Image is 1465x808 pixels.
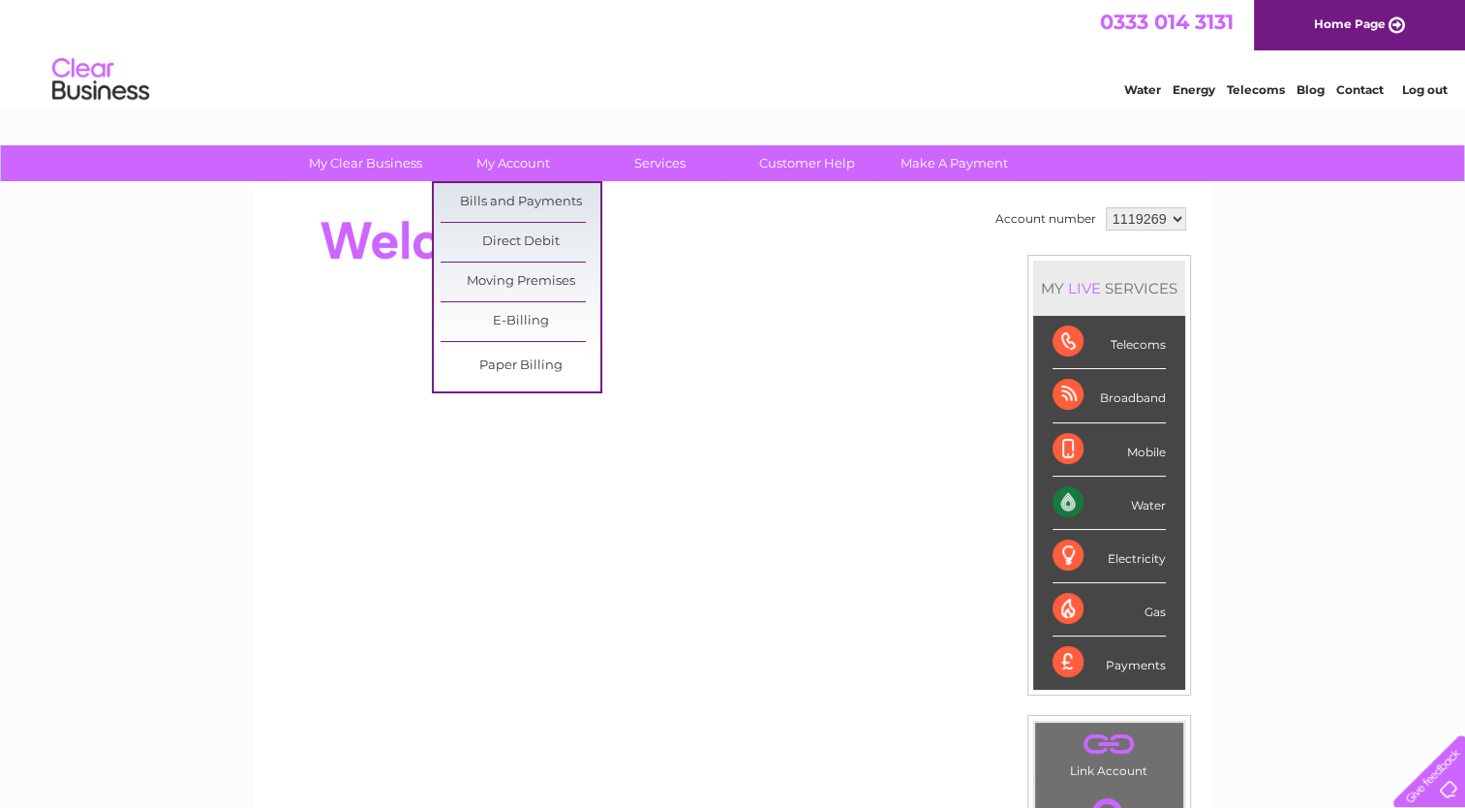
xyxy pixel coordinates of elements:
[580,145,740,181] a: Services
[441,302,600,341] a: E-Billing
[441,347,600,386] a: Paper Billing
[1053,637,1166,689] div: Payments
[433,145,593,181] a: My Account
[1033,261,1185,316] div: MY SERVICES
[1336,82,1384,97] a: Contact
[727,145,887,181] a: Customer Help
[1227,82,1285,97] a: Telecoms
[874,145,1034,181] a: Make A Payment
[1124,82,1161,97] a: Water
[1053,530,1166,583] div: Electricity
[1040,728,1178,761] a: .
[1297,82,1325,97] a: Blog
[1064,279,1105,297] div: LIVE
[991,202,1101,235] td: Account number
[1053,423,1166,477] div: Mobile
[441,223,600,262] a: Direct Debit
[441,263,600,301] a: Moving Premises
[51,50,150,109] img: logo.png
[276,11,1191,94] div: Clear Business is a trading name of Verastar Limited (registered in [GEOGRAPHIC_DATA] No. 3667643...
[1053,369,1166,422] div: Broadband
[1053,477,1166,530] div: Water
[1100,10,1234,34] a: 0333 014 3131
[286,145,445,181] a: My Clear Business
[1053,583,1166,637] div: Gas
[441,183,600,222] a: Bills and Payments
[1401,82,1447,97] a: Log out
[1034,722,1184,783] td: Link Account
[1173,82,1215,97] a: Energy
[1053,316,1166,369] div: Telecoms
